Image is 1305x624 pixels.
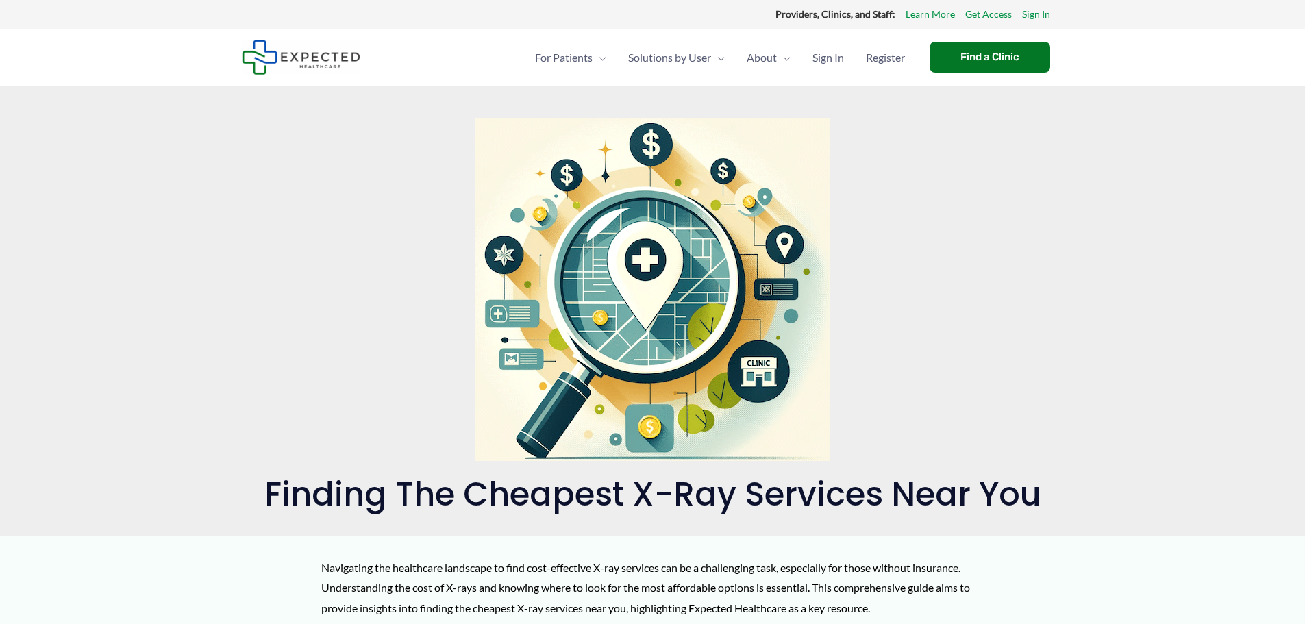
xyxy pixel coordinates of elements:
[855,34,916,82] a: Register
[535,34,593,82] span: For Patients
[930,42,1050,73] a: Find a Clinic
[747,34,777,82] span: About
[242,475,1064,514] h1: Finding the Cheapest X-Ray Services Near You
[242,40,360,75] img: Expected Healthcare Logo - side, dark font, small
[524,34,617,82] a: For PatientsMenu Toggle
[866,34,905,82] span: Register
[593,34,606,82] span: Menu Toggle
[777,34,791,82] span: Menu Toggle
[736,34,801,82] a: AboutMenu Toggle
[965,5,1012,23] a: Get Access
[617,34,736,82] a: Solutions by UserMenu Toggle
[1022,5,1050,23] a: Sign In
[628,34,711,82] span: Solutions by User
[812,34,844,82] span: Sign In
[801,34,855,82] a: Sign In
[475,118,830,461] img: A magnifying glass over a stylized map marked with cost-effective icons, all set against a light ...
[775,8,895,20] strong: Providers, Clinics, and Staff:
[711,34,725,82] span: Menu Toggle
[321,558,984,619] p: Navigating the healthcare landscape to find cost-effective X-ray services can be a challenging ta...
[524,34,916,82] nav: Primary Site Navigation
[906,5,955,23] a: Learn More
